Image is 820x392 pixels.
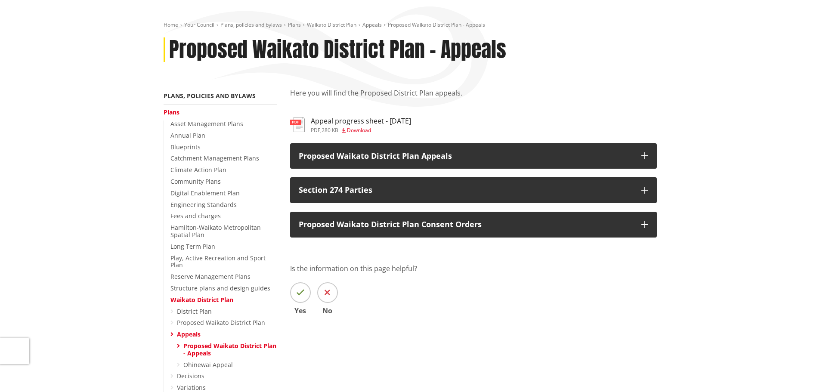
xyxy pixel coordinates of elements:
[183,361,233,369] a: Ohinewai Appeal
[170,254,266,269] a: Play, Active Recreation and Sport Plan
[299,152,633,161] p: Proposed Waikato District Plan Appeals
[317,307,338,314] span: No
[170,154,259,162] a: Catchment Management Plans
[177,383,206,392] a: Variations
[170,120,243,128] a: Asset Management Plans
[177,372,204,380] a: Decisions
[164,22,657,29] nav: breadcrumb
[311,128,411,133] div: ,
[170,296,233,304] a: Waikato District Plan
[290,117,411,133] a: Appeal progress sheet - [DATE] pdf,280 KB Download
[299,220,633,229] p: Proposed Waikato District Plan Consent Orders
[290,307,311,314] span: Yes
[388,21,485,28] span: Proposed Waikato District Plan - Appeals
[322,127,338,134] span: 280 KB
[170,223,261,239] a: Hamilton-Waikato Metropolitan Spatial Plan
[184,21,214,28] a: Your Council
[290,263,657,274] p: Is the information on this page helpful?
[290,143,657,169] button: Proposed Waikato District Plan Appeals
[164,108,179,116] a: Plans
[169,37,506,62] h1: Proposed Waikato District Plan - Appeals
[170,143,201,151] a: Blueprints
[299,186,633,194] p: Section 274 Parties
[290,117,305,132] img: document-pdf.svg
[177,318,265,327] a: Proposed Waikato District Plan
[307,21,356,28] a: Waikato District Plan
[177,307,212,315] a: District Plan
[347,127,371,134] span: Download
[170,189,240,197] a: Digital Enablement Plan
[164,21,178,28] a: Home
[362,21,382,28] a: Appeals
[170,131,205,139] a: Annual Plan
[288,21,301,28] a: Plans
[290,212,657,238] button: Proposed Waikato District Plan Consent Orders
[220,21,282,28] a: Plans, policies and bylaws
[170,242,215,250] a: Long Term Plan
[311,117,411,125] h3: Appeal progress sheet - [DATE]
[290,177,657,203] button: Section 274 Parties
[164,92,256,100] a: Plans, policies and bylaws
[170,284,270,292] a: Structure plans and design guides
[170,166,226,174] a: Climate Action Plan
[311,127,320,134] span: pdf
[170,177,221,185] a: Community Plans
[170,272,251,281] a: Reserve Management Plans
[170,212,221,220] a: Fees and charges
[170,201,237,209] a: Engineering Standards
[290,88,657,108] p: Here you will find the Proposed District Plan appeals.
[183,342,276,357] a: Proposed Waikato District Plan - Appeals
[177,330,201,338] a: Appeals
